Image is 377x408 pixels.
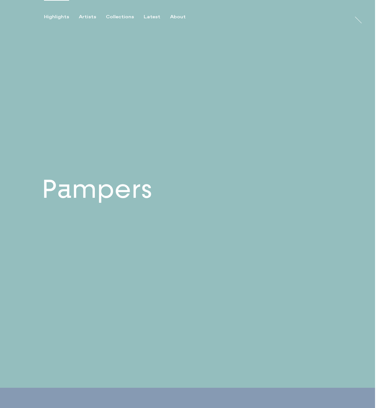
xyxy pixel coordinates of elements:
button: About [170,14,196,20]
div: Highlights [44,14,69,20]
button: Collections [106,14,144,20]
button: Highlights [44,14,79,20]
div: About [170,14,186,20]
div: Artists [79,14,96,20]
div: Latest [144,14,160,20]
button: Artists [79,14,106,20]
div: Collections [106,14,134,20]
button: Latest [144,14,170,20]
